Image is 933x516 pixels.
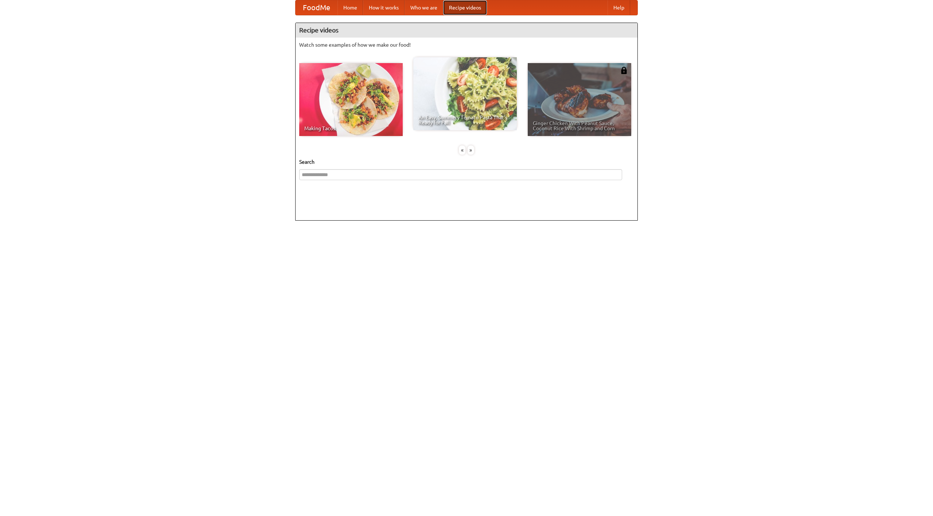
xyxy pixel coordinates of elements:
a: FoodMe [296,0,337,15]
img: 483408.png [620,67,628,74]
a: How it works [363,0,405,15]
a: Home [337,0,363,15]
a: Help [608,0,630,15]
div: » [468,146,474,155]
p: Watch some examples of how we make our food! [299,41,634,49]
span: An Easy, Summery Tomato Pasta That's Ready for Fall [418,115,512,125]
a: Making Tacos [299,63,403,136]
div: « [459,146,465,155]
a: An Easy, Summery Tomato Pasta That's Ready for Fall [413,57,517,130]
h4: Recipe videos [296,23,637,38]
h5: Search [299,158,634,166]
a: Who we are [405,0,443,15]
span: Making Tacos [304,126,398,131]
a: Recipe videos [443,0,487,15]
